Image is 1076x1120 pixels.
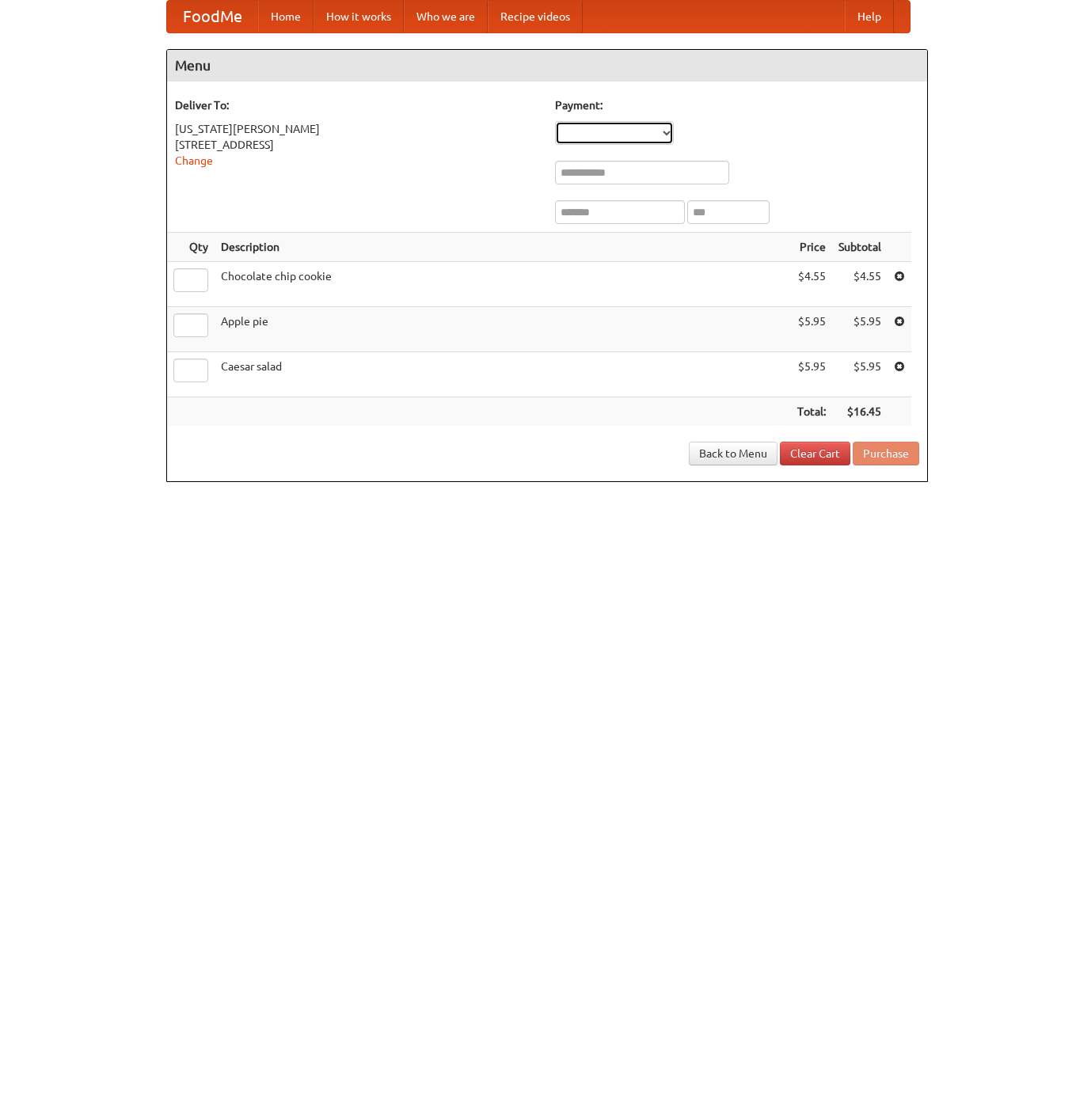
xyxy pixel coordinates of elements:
td: $5.95 [791,352,832,397]
div: [STREET_ADDRESS] [175,137,539,153]
td: $4.55 [791,262,832,307]
th: Price [791,233,832,262]
a: FoodMe [167,1,258,32]
a: Who we are [404,1,488,32]
button: Purchase [853,442,919,465]
h4: Menu [167,50,927,82]
a: Help [845,1,894,32]
td: $5.95 [791,307,832,352]
th: Total: [791,397,832,427]
a: Back to Menu [689,442,778,465]
th: Subtotal [832,233,888,262]
td: Chocolate chip cookie [215,262,791,307]
td: $5.95 [832,352,888,397]
td: $4.55 [832,262,888,307]
a: Recipe videos [488,1,583,32]
a: Home [258,1,314,32]
td: Apple pie [215,307,791,352]
th: $16.45 [832,397,888,427]
th: Description [215,233,791,262]
h5: Payment: [555,97,919,113]
th: Qty [167,233,215,262]
td: Caesar salad [215,352,791,397]
div: [US_STATE][PERSON_NAME] [175,121,539,137]
a: How it works [314,1,404,32]
h5: Deliver To: [175,97,539,113]
td: $5.95 [832,307,888,352]
a: Clear Cart [780,442,850,465]
a: Change [175,154,213,167]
